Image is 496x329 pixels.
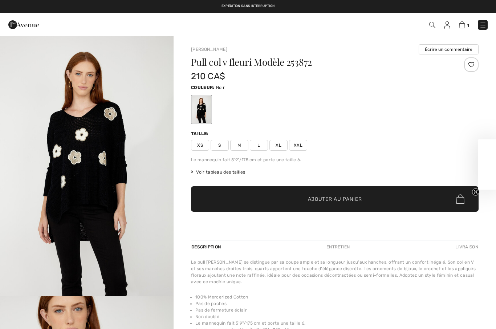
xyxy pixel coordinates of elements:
button: Close teaser [472,188,479,196]
span: 210 CA$ [191,71,225,81]
a: 1 [459,20,469,29]
li: Le mannequin fait 5'9"/175 cm et porte une taille 6. [195,320,479,326]
div: Taille: [191,130,210,137]
div: Close teaser [478,139,496,190]
img: 1ère Avenue [8,17,39,32]
li: 100% Mercerized Cotton [195,294,479,300]
img: Recherche [429,22,435,28]
li: Non doublé [195,313,479,320]
h1: Pull col v fleuri Modèle 253872 [191,57,431,67]
div: Le pull [PERSON_NAME] se distingue par sa coupe ample et sa longueur jusqu'aux hanches, offrant u... [191,259,479,285]
span: L [250,140,268,151]
button: Ajouter au panier [191,186,479,212]
span: XS [191,140,209,151]
a: 1ère Avenue [8,21,39,28]
img: Panier d'achat [459,21,465,28]
button: Écrire un commentaire [419,44,479,54]
span: XXL [289,140,307,151]
span: 1 [467,23,469,28]
img: Menu [479,21,487,29]
img: Bag.svg [456,194,464,204]
span: Ajouter au panier [308,195,362,203]
span: M [230,140,248,151]
div: Le mannequin fait 5'9"/175 cm et porte une taille 6. [191,157,479,163]
img: Mes infos [444,21,450,29]
div: Noir [192,96,211,123]
span: Voir tableau des tailles [191,169,245,175]
span: Couleur: [191,85,214,90]
div: Entretien [320,240,356,253]
li: Pas de poches [195,300,479,307]
a: [PERSON_NAME] [191,47,227,52]
span: XL [269,140,288,151]
div: Description [191,240,223,253]
div: Livraison [454,240,479,253]
span: S [211,140,229,151]
li: Pas de fermeture éclair [195,307,479,313]
span: Noir [216,85,225,90]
